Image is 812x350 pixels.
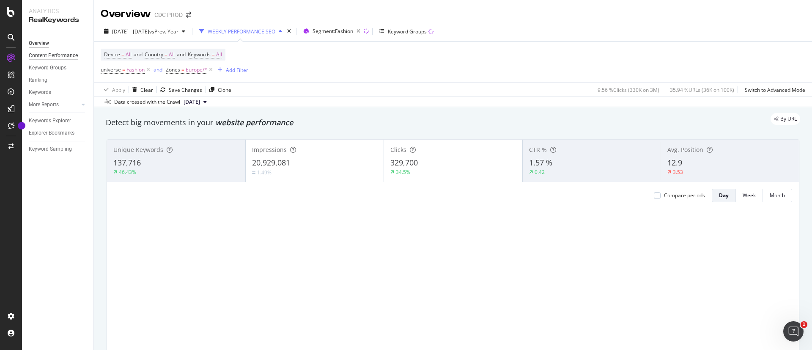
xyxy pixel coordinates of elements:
div: Clone [218,86,231,94]
div: Day [719,192,729,199]
span: Fashion [126,64,145,76]
span: Device [104,51,120,58]
button: Clone [206,83,231,96]
div: 9.56 % Clicks ( 330K on 3M ) [598,86,659,94]
div: Add Filter [226,66,248,74]
div: times [285,27,293,36]
button: Switch to Advanced Mode [741,83,805,96]
div: 34.5% [396,168,410,176]
button: and [154,66,162,74]
span: and [177,51,186,58]
div: Analytics [29,7,87,15]
div: arrow-right-arrow-left [186,12,191,18]
span: CTR % [529,146,547,154]
span: [DATE] - [DATE] [112,28,149,35]
div: Ranking [29,76,47,85]
div: Explorer Bookmarks [29,129,74,138]
div: 46.43% [119,168,136,176]
div: 3.53 [673,168,683,176]
span: 1 [801,321,807,328]
div: RealKeywords [29,15,87,25]
div: 1.49% [257,169,272,176]
button: Keyword Groups [376,25,437,38]
div: Tooltip anchor [18,122,25,130]
span: Keywords [188,51,211,58]
a: Content Performance [29,51,88,60]
span: 329,700 [390,157,418,168]
span: All [126,49,132,61]
span: Europe/* [186,64,207,76]
span: Segment: Fashion [313,28,353,35]
span: Zones [166,66,180,73]
button: Segment:Fashion [300,25,364,38]
button: Save Changes [157,83,202,96]
div: Switch to Advanced Mode [745,86,805,94]
span: universe [101,66,121,73]
span: = [122,66,125,73]
button: Apply [101,83,125,96]
div: More Reports [29,100,59,109]
img: Equal [252,171,255,174]
a: Keywords Explorer [29,116,88,125]
span: = [121,51,124,58]
div: 0.42 [535,168,545,176]
div: Clear [140,86,153,94]
div: Apply [112,86,125,94]
div: and [154,66,162,73]
div: Compare periods [664,192,705,199]
button: Week [736,189,763,202]
button: Day [712,189,736,202]
div: legacy label [771,113,800,125]
span: All [216,49,222,61]
div: Overview [101,7,151,21]
button: [DATE] [180,97,210,107]
span: 2025 Apr. 16th [184,98,200,106]
a: More Reports [29,100,79,109]
div: Save Changes [169,86,202,94]
span: Impressions [252,146,287,154]
span: All [169,49,175,61]
span: 1.57 % [529,157,552,168]
div: 35.94 % URLs ( 36K on 100K ) [670,86,734,94]
span: Country [145,51,163,58]
a: Keywords [29,88,88,97]
span: and [134,51,143,58]
iframe: Intercom live chat [783,321,804,342]
div: Keyword Sampling [29,145,72,154]
button: WEEKLY PERFORMANCE SEO [196,25,285,38]
div: Keyword Groups [29,63,66,72]
a: Explorer Bookmarks [29,129,88,138]
span: Avg. Position [667,146,703,154]
a: Keyword Sampling [29,145,88,154]
a: Overview [29,39,88,48]
span: 20,929,081 [252,157,290,168]
div: Week [743,192,756,199]
button: Clear [129,83,153,96]
div: Month [770,192,785,199]
span: = [212,51,215,58]
span: vs Prev. Year [149,28,178,35]
div: Data crossed with the Crawl [114,98,180,106]
a: Ranking [29,76,88,85]
span: = [165,51,167,58]
div: WEEKLY PERFORMANCE SEO [208,28,275,35]
span: 137,716 [113,157,141,168]
span: Unique Keywords [113,146,163,154]
div: Content Performance [29,51,78,60]
button: [DATE] - [DATE]vsPrev. Year [101,25,189,38]
div: CDC PROD [154,11,183,19]
div: Keywords [29,88,51,97]
span: 12.9 [667,157,682,168]
div: Keywords Explorer [29,116,71,125]
button: Add Filter [214,65,248,75]
div: Overview [29,39,49,48]
div: Keyword Groups [388,28,427,35]
button: Month [763,189,792,202]
span: Clicks [390,146,406,154]
span: By URL [780,116,797,121]
span: = [181,66,184,73]
a: Keyword Groups [29,63,88,72]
